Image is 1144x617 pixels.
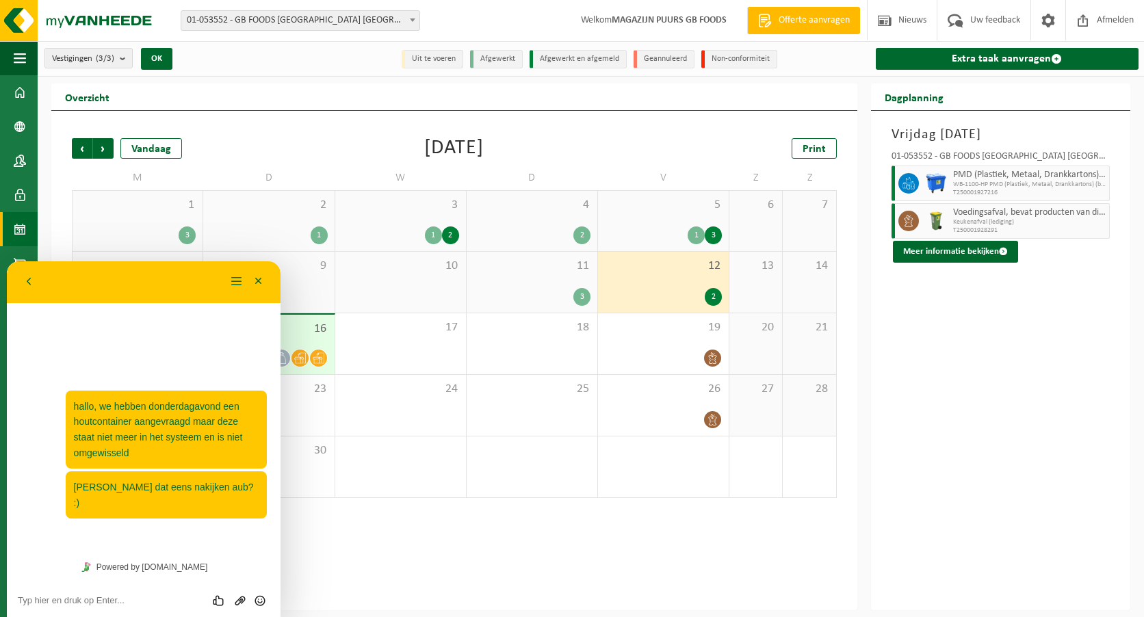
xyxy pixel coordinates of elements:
[605,259,722,274] span: 12
[203,332,224,346] div: Beoordeel deze chat
[736,382,775,397] span: 27
[953,207,1106,218] span: Voedingsafval, bevat producten van dierlijke oorsprong, onverpakt, categorie 3
[926,173,946,194] img: WB-1100-HPE-BE-01
[701,50,777,68] li: Non-conformiteit
[473,382,590,397] span: 25
[335,166,467,190] td: W
[203,332,263,346] div: Group of buttons
[342,382,459,397] span: 24
[612,15,727,25] strong: MAGAZIJN PUURS GB FOODS
[342,198,459,213] span: 3
[75,301,84,311] img: Tawky_16x16.svg
[605,382,722,397] span: 26
[93,138,114,159] span: Volgende
[120,138,182,159] div: Vandaag
[605,198,722,213] span: 5
[342,320,459,335] span: 17
[473,320,590,335] span: 18
[425,226,442,244] div: 1
[51,83,123,110] h2: Overzicht
[605,320,722,335] span: 19
[44,48,133,68] button: Vestigingen(3/3)
[598,166,729,190] td: V
[69,297,205,315] a: Powered by [DOMAIN_NAME]
[705,288,722,306] div: 2
[470,50,523,68] li: Afgewerkt
[141,48,172,70] button: OK
[705,226,722,244] div: 3
[467,166,598,190] td: D
[181,10,420,31] span: 01-053552 - GB FOODS BELGIUM NV - PUURS-SINT-AMANDS
[736,259,775,274] span: 13
[747,7,860,34] a: Offerte aanvragen
[311,226,328,244] div: 1
[179,226,196,244] div: 3
[892,124,1110,145] h3: Vrijdag [DATE]
[573,288,590,306] div: 3
[953,170,1106,181] span: PMD (Plastiek, Metaal, Drankkartons) (bedrijven)
[243,332,263,346] button: Emoji invoeren
[573,226,590,244] div: 2
[926,211,946,231] img: WB-0140-HPE-GN-50
[402,50,463,68] li: Uit te voeren
[72,138,92,159] span: Vorige
[892,152,1110,166] div: 01-053552 - GB FOODS [GEOGRAPHIC_DATA] [GEOGRAPHIC_DATA] - PUURS-SINT-AMANDS
[790,198,829,213] span: 7
[7,261,281,617] iframe: chat widget
[775,14,853,27] span: Offerte aanvragen
[79,198,196,213] span: 1
[473,259,590,274] span: 11
[736,198,775,213] span: 6
[342,259,459,274] span: 10
[729,166,783,190] td: Z
[790,259,829,274] span: 14
[210,259,327,274] span: 9
[953,226,1106,235] span: T250001928291
[72,166,203,190] td: M
[424,138,484,159] div: [DATE]
[953,189,1106,197] span: T250001927216
[876,48,1139,70] a: Extra taak aanvragen
[953,218,1106,226] span: Keukenafval (lediging)
[893,241,1018,263] button: Meer informatie bekijken
[871,83,957,110] h2: Dagplanning
[223,332,243,346] button: Upload bestand
[79,259,196,274] span: 8
[210,198,327,213] span: 2
[783,166,836,190] td: Z
[790,320,829,335] span: 21
[442,226,459,244] div: 2
[473,198,590,213] span: 4
[203,166,335,190] td: D
[530,50,627,68] li: Afgewerkt en afgemeld
[792,138,837,159] a: Print
[96,54,114,63] count: (3/3)
[790,382,829,397] span: 28
[181,11,419,30] span: 01-053552 - GB FOODS BELGIUM NV - PUURS-SINT-AMANDS
[953,181,1106,189] span: WB-1100-HP PMD (Plastiek, Metaal, Drankkartons) (bedrijven)
[803,144,826,155] span: Print
[634,50,694,68] li: Geannuleerd
[52,49,114,69] span: Vestigingen
[688,226,705,244] div: 1
[736,320,775,335] span: 20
